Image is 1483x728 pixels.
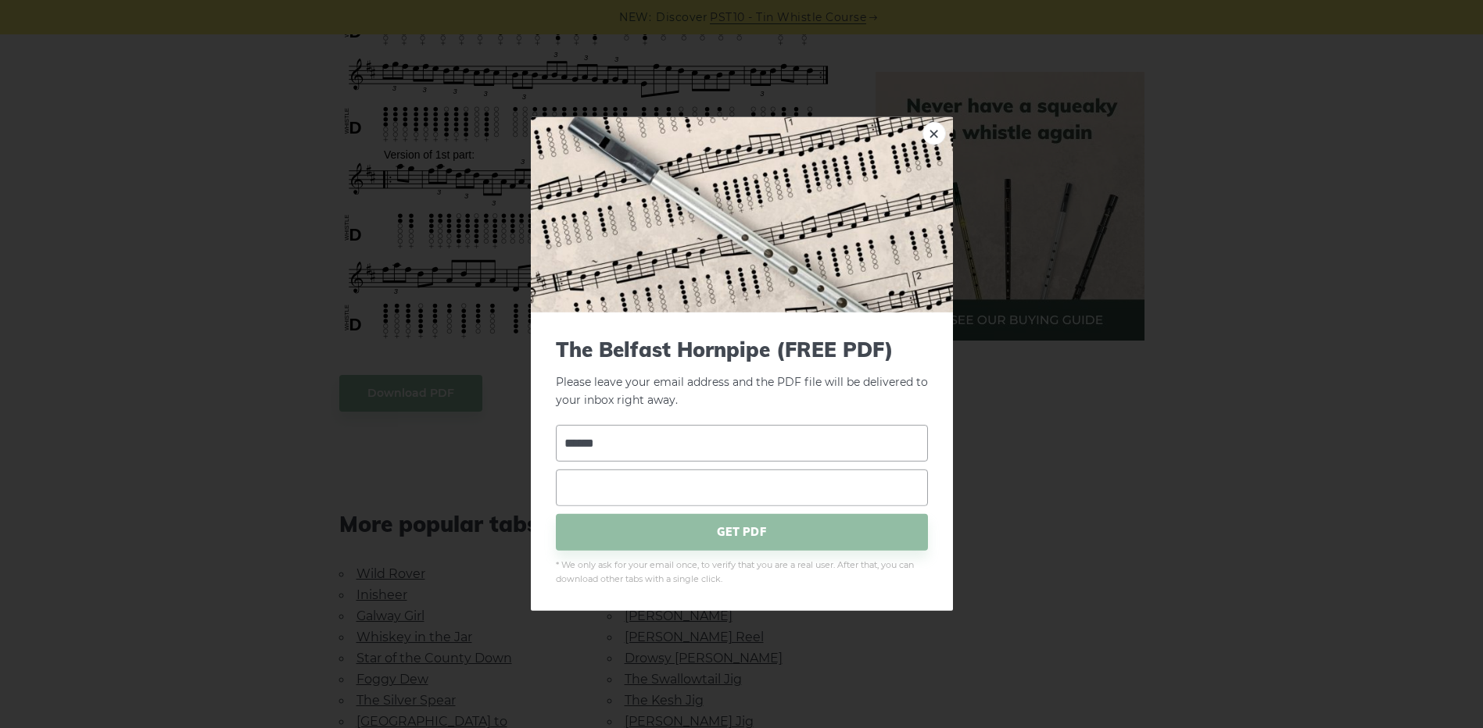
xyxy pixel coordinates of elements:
span: The Belfast Hornpipe (FREE PDF) [556,337,928,362]
p: Please leave your email address and the PDF file will be delivered to your inbox right away. [556,337,928,409]
a: × [922,122,946,145]
span: * We only ask for your email once, to verify that you are a real user. After that, you can downlo... [556,558,928,586]
img: Tin Whistle Tab Preview [531,117,953,312]
span: GET PDF [556,513,928,550]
